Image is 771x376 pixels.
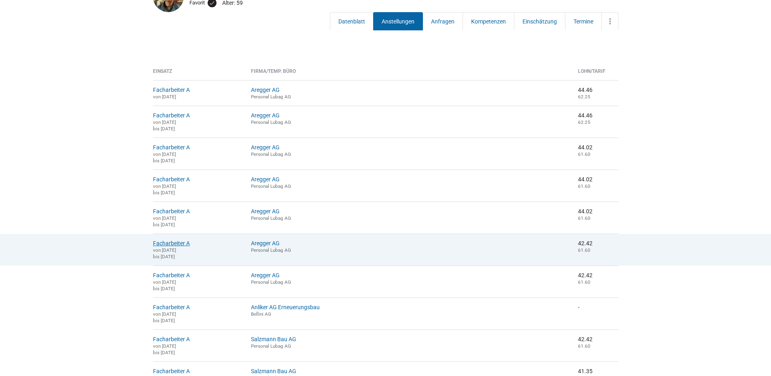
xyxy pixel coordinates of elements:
nobr: 44.02 [578,176,593,183]
a: Aregger AG [251,176,280,183]
th: Lohn/Tarif [572,68,618,80]
nobr: 44.46 [578,87,593,93]
nobr: 44.02 [578,208,593,215]
small: von [DATE] bis [DATE] [153,279,176,291]
small: von [DATE] bis [DATE] [153,247,176,259]
a: Facharbeiter A [153,368,190,374]
th: Einsatz [153,68,245,80]
small: von [DATE] bis [DATE] [153,311,176,323]
a: Anfragen [423,12,463,30]
nobr: 42.42 [578,272,593,278]
a: Facharbeiter A [153,336,190,342]
nobr: 44.46 [578,112,593,119]
a: Facharbeiter A [153,240,190,246]
small: 61.60 [578,343,590,349]
small: von [DATE] bis [DATE] [153,343,176,355]
small: Bellini AG [251,311,271,317]
a: Facharbeiter A [153,87,190,93]
a: Facharbeiter A [153,208,190,215]
td: - [572,297,618,329]
a: Anliker AG Erneuerungsbau [251,304,320,310]
small: 62.25 [578,94,590,100]
a: Aregger AG [251,87,280,93]
a: Aregger AG [251,144,280,151]
a: Salzmann Bau AG [251,336,296,342]
nobr: 42.42 [578,240,593,246]
small: Personal Lubag AG [251,247,291,253]
a: Termine [565,12,602,30]
small: von [DATE] bis [DATE] [153,151,176,164]
small: Personal Lubag AG [251,94,291,100]
small: 61.60 [578,215,590,221]
a: Kompetenzen [463,12,514,30]
a: Aregger AG [251,112,280,119]
a: Anstellungen [373,12,423,30]
nobr: 44.02 [578,144,593,151]
small: 61.60 [578,247,590,253]
small: Personal Lubag AG [251,183,291,189]
small: von [DATE] [153,94,176,100]
small: Personal Lubag AG [251,279,291,285]
a: Facharbeiter A [153,176,190,183]
a: Einschätzung [514,12,565,30]
small: 62.25 [578,119,590,125]
small: Personal Lubag AG [251,343,291,349]
small: 61.60 [578,151,590,157]
nobr: 42.42 [578,336,593,342]
a: Aregger AG [251,208,280,215]
small: von [DATE] bis [DATE] [153,119,176,132]
nobr: 41.35 [578,368,593,374]
small: Personal Lubag AG [251,151,291,157]
th: Firma/Temp. Büro [245,68,572,80]
small: Personal Lubag AG [251,119,291,125]
a: Facharbeiter A [153,144,190,151]
a: Facharbeiter A [153,112,190,119]
small: Personal Lubag AG [251,215,291,221]
small: 61.60 [578,183,590,189]
a: Aregger AG [251,240,280,246]
a: Aregger AG [251,272,280,278]
a: Facharbeiter A [153,304,190,310]
a: Facharbeiter A [153,272,190,278]
small: 61.60 [578,279,590,285]
a: Datenblatt [330,12,374,30]
a: Salzmann Bau AG [251,368,296,374]
small: von [DATE] bis [DATE] [153,183,176,195]
small: von [DATE] bis [DATE] [153,215,176,227]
